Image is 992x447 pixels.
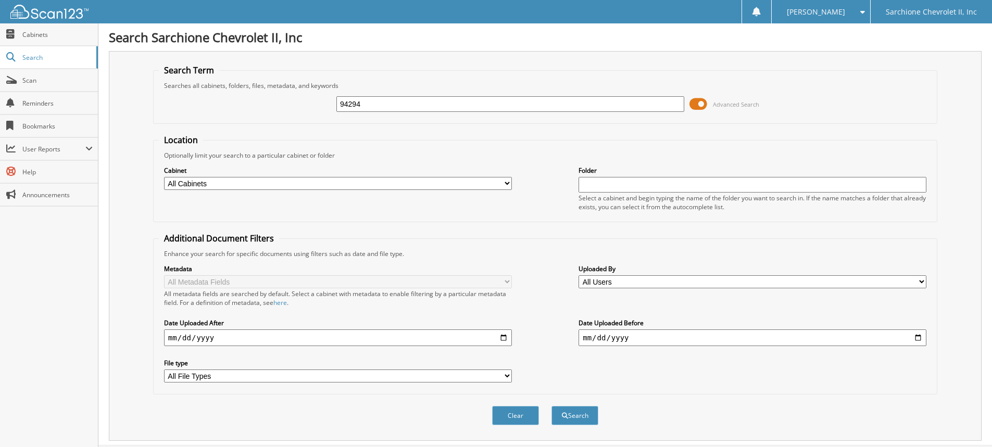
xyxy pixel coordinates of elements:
[164,289,512,307] div: All metadata fields are searched by default. Select a cabinet with metadata to enable filtering b...
[159,233,279,244] legend: Additional Document Filters
[22,53,91,62] span: Search
[787,9,845,15] span: [PERSON_NAME]
[109,29,982,46] h1: Search Sarchione Chevrolet II, Inc
[164,318,512,327] label: Date Uploaded After
[22,99,93,108] span: Reminders
[492,406,539,425] button: Clear
[159,65,219,76] legend: Search Term
[159,249,932,258] div: Enhance your search for specific documents using filters such as date and file type.
[886,9,977,15] span: Sarchione Chevrolet II, Inc
[273,298,287,307] a: here
[22,30,93,39] span: Cabinets
[10,5,89,19] img: scan123-logo-white.svg
[164,166,512,175] label: Cabinet
[579,194,926,211] div: Select a cabinet and begin typing the name of the folder you want to search in. If the name match...
[579,329,926,346] input: end
[22,145,85,154] span: User Reports
[579,318,926,327] label: Date Uploaded Before
[579,264,926,273] label: Uploaded By
[164,329,512,346] input: start
[940,397,992,447] iframe: Chat Widget
[164,264,512,273] label: Metadata
[159,81,932,90] div: Searches all cabinets, folders, files, metadata, and keywords
[164,359,512,367] label: File type
[159,151,932,160] div: Optionally limit your search to a particular cabinet or folder
[22,190,93,199] span: Announcements
[579,166,926,175] label: Folder
[22,168,93,176] span: Help
[159,134,203,146] legend: Location
[22,122,93,131] span: Bookmarks
[551,406,598,425] button: Search
[22,76,93,85] span: Scan
[713,100,759,108] span: Advanced Search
